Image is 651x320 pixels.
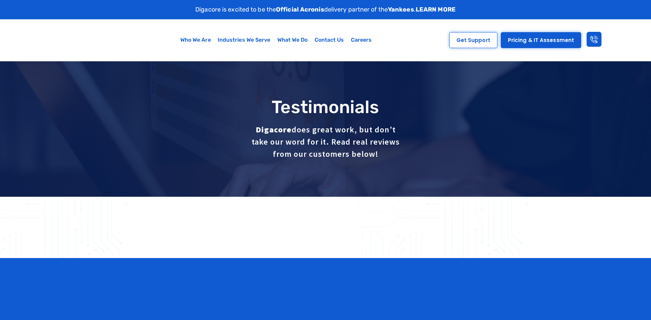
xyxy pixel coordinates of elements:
[214,32,274,48] a: Industries We Serve
[128,32,424,48] nav: Menu
[311,32,348,48] a: Contact Us
[348,32,375,48] a: Careers
[13,23,95,58] img: Digacore logo 1
[163,124,488,160] p: does great work, but don’t take our word for it. Read real reviews from our customers below!
[388,6,414,13] strong: Yankees
[508,38,574,43] span: Pricing & IT Assessment
[456,38,490,43] span: Get Support
[501,32,581,48] a: Pricing & IT Assessment
[195,5,456,14] p: Digacore is excited to be the delivery partner of the .
[276,6,324,13] strong: Official Acronis
[416,6,456,13] a: LEARN MORE
[177,32,214,48] a: Who We Are
[449,32,497,48] a: Get Support
[256,124,292,135] a: Digacore
[108,98,542,117] h1: Testimonials
[274,32,311,48] a: What We Do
